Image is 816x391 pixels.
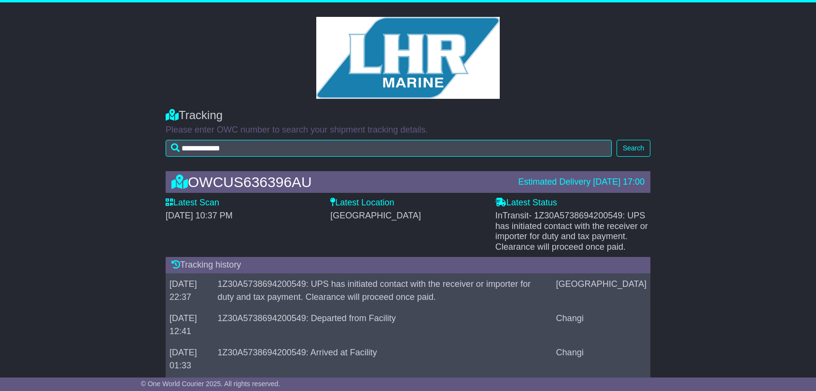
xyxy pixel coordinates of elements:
[167,174,513,190] div: OWCUS636396AU
[141,380,281,388] span: © One World Courier 2025. All rights reserved.
[330,211,421,220] span: [GEOGRAPHIC_DATA]
[552,342,650,376] td: Changi
[617,140,650,157] button: Search
[166,257,650,273] div: Tracking history
[330,198,394,208] label: Latest Location
[214,273,552,308] td: 1Z30A5738694200549: UPS has initiated contact with the receiver or importer for duty and tax paym...
[166,308,214,342] td: [DATE] 12:41
[214,342,552,376] td: 1Z30A5738694200549: Arrived at Facility
[166,342,214,376] td: [DATE] 01:33
[495,198,557,208] label: Latest Status
[214,308,552,342] td: 1Z30A5738694200549: Departed from Facility
[166,211,233,220] span: [DATE] 10:37 PM
[166,198,219,208] label: Latest Scan
[518,177,645,188] div: Estimated Delivery [DATE] 17:00
[552,308,650,342] td: Changi
[495,211,648,252] span: - 1Z30A5738694200549: UPS has initiated contact with the receiver or importer for duty and tax pa...
[552,273,650,308] td: [GEOGRAPHIC_DATA]
[316,17,500,99] img: GetCustomerLogo
[166,125,650,135] p: Please enter OWC number to search your shipment tracking details.
[166,108,650,122] div: Tracking
[166,273,214,308] td: [DATE] 22:37
[495,211,648,252] span: InTransit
